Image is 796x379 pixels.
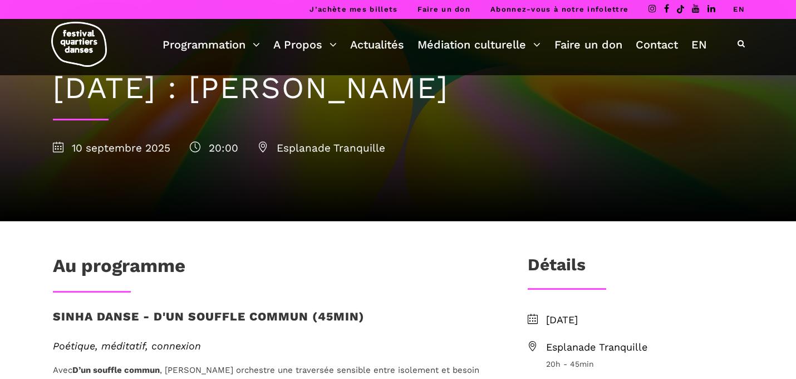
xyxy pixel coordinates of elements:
[733,5,745,13] a: EN
[528,255,586,283] h3: Détails
[691,35,707,54] a: EN
[51,22,107,67] img: logo-fqd-med
[546,312,743,328] span: [DATE]
[53,309,365,337] h3: Sinha Danse - D'un souffle commun (45min)
[190,142,238,154] span: 20:00
[554,35,622,54] a: Faire un don
[53,340,201,352] em: Poétique, méditatif, connexion
[273,35,337,54] a: A Propos
[350,35,404,54] a: Actualités
[72,365,160,375] strong: D’un souffle commun
[53,142,170,154] span: 10 septembre 2025
[258,142,385,154] span: Esplanade Tranquille
[53,70,743,106] h1: [DATE] : [PERSON_NAME]
[546,358,743,370] span: 20h - 45min
[417,5,470,13] a: Faire un don
[546,339,743,356] span: Esplanade Tranquille
[636,35,678,54] a: Contact
[163,35,260,54] a: Programmation
[417,35,541,54] a: Médiation culturelle
[53,255,185,283] h1: Au programme
[309,5,397,13] a: J’achète mes billets
[490,5,628,13] a: Abonnez-vous à notre infolettre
